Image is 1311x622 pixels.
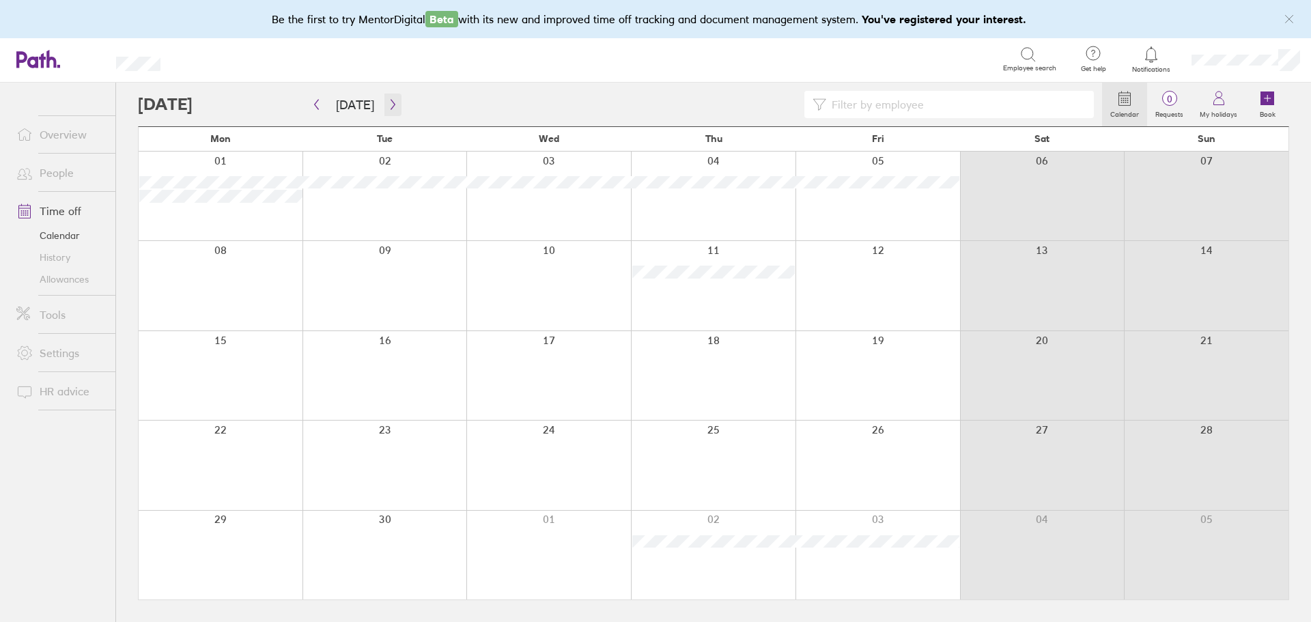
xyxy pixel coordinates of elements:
a: Calendar [5,225,115,246]
span: Sun [1198,133,1215,144]
a: Allowances [5,268,115,290]
span: Wed [539,133,559,144]
span: Fri [872,133,884,144]
a: HR advice [5,378,115,405]
div: Search [197,53,232,65]
span: 0 [1147,94,1192,104]
span: Mon [210,133,231,144]
b: You've registered your interest. [862,12,1026,26]
button: [DATE] [325,94,385,116]
span: Tue [377,133,393,144]
label: Requests [1147,107,1192,119]
a: Calendar [1102,83,1147,126]
a: Settings [5,339,115,367]
input: Filter by employee [826,91,1086,117]
label: Book [1252,107,1284,119]
span: Beta [425,11,458,27]
span: Employee search [1003,64,1056,72]
div: Be the first to try MentorDigital with its new and improved time off tracking and document manage... [272,11,1040,27]
a: 0Requests [1147,83,1192,126]
span: Get help [1071,65,1116,73]
a: History [5,246,115,268]
label: My holidays [1192,107,1245,119]
a: People [5,159,115,186]
a: Overview [5,121,115,148]
a: Book [1245,83,1289,126]
a: My holidays [1192,83,1245,126]
span: Notifications [1129,66,1174,74]
label: Calendar [1102,107,1147,119]
span: Thu [705,133,722,144]
a: Notifications [1129,45,1174,74]
a: Tools [5,301,115,328]
a: Time off [5,197,115,225]
span: Sat [1034,133,1049,144]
